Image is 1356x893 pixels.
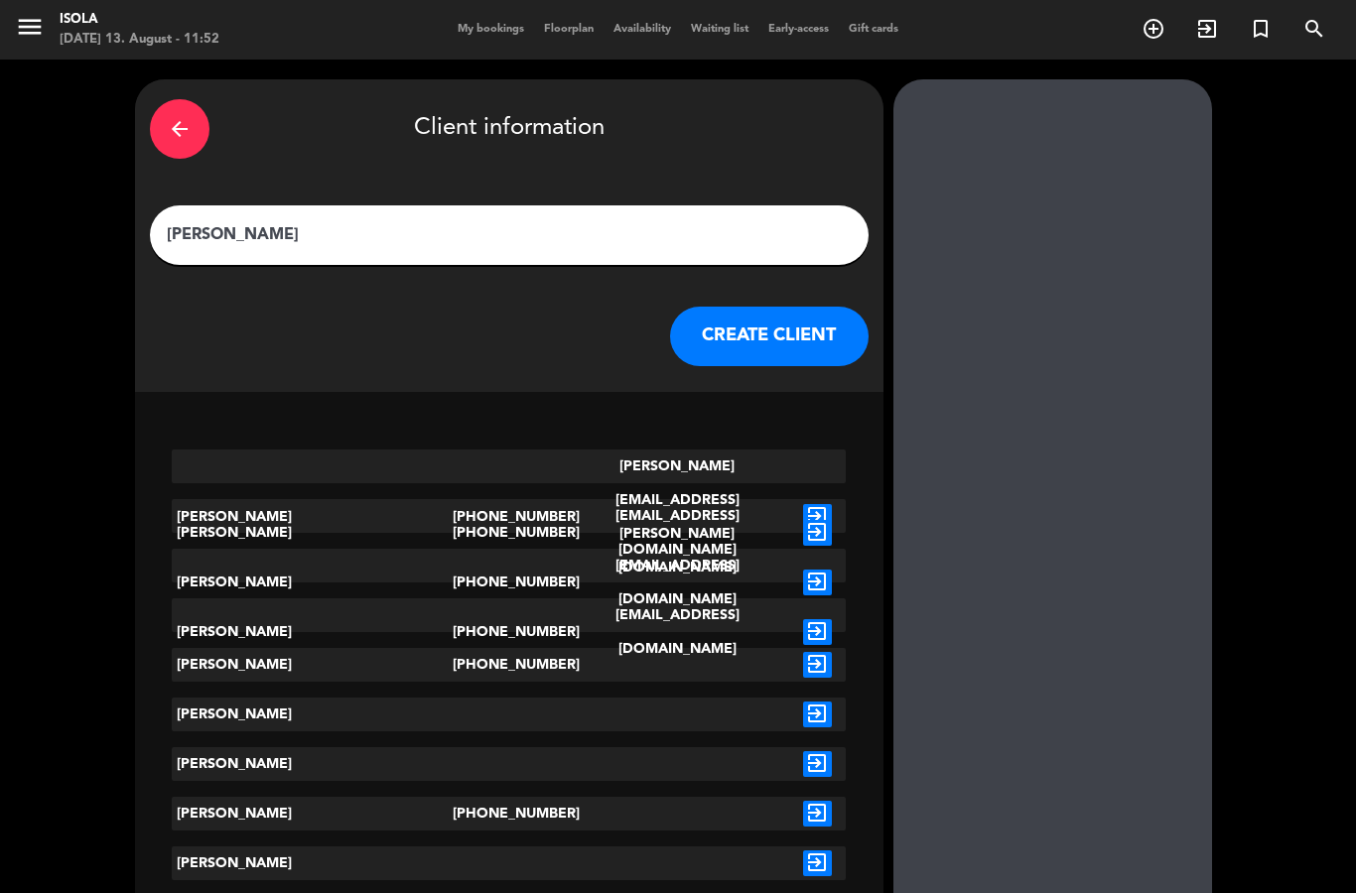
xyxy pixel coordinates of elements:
button: menu [15,12,45,49]
i: search [1302,17,1326,41]
div: [PERSON_NAME][EMAIL_ADDRESS][PERSON_NAME][DOMAIN_NAME] [565,449,789,584]
div: [PERSON_NAME] [172,598,453,666]
i: add_circle_outline [1142,17,1165,41]
div: [PHONE_NUMBER] [453,499,565,567]
div: [PERSON_NAME] [172,648,453,682]
i: exit_to_app [803,520,832,546]
i: exit_to_app [1195,17,1219,41]
div: [PHONE_NUMBER] [453,549,565,616]
i: exit_to_app [803,619,832,645]
i: exit_to_app [803,702,832,727]
span: Waiting list [681,24,758,35]
span: SEARCH [1288,12,1341,46]
i: arrow_back [168,117,192,141]
div: [PERSON_NAME] [172,698,453,731]
span: BOOK TABLE [1127,12,1180,46]
div: Isola [60,10,219,30]
div: [EMAIL_ADDRESS][DOMAIN_NAME] [565,499,789,567]
span: My bookings [448,24,534,35]
span: WALK IN [1180,12,1234,46]
input: Type name, email or phone number... [165,221,854,249]
div: Client information [150,94,869,164]
div: [PERSON_NAME] [172,797,453,830]
span: Gift cards [839,24,908,35]
div: [PERSON_NAME] [172,549,453,616]
div: [PERSON_NAME] [172,846,453,880]
span: Special reservation [1234,12,1288,46]
span: Floorplan [534,24,604,35]
i: exit_to_app [803,570,832,595]
div: [EMAIL_ADDRESS][DOMAIN_NAME] [565,549,789,616]
i: exit_to_app [803,850,832,876]
i: exit_to_app [803,801,832,827]
i: menu [15,12,45,42]
span: Early-access [758,24,839,35]
i: turned_in_not [1249,17,1273,41]
i: exit_to_app [803,751,832,777]
div: [PERSON_NAME] [172,499,453,567]
div: [DATE] 13. August - 11:52 [60,30,219,50]
div: [PERSON_NAME] [172,747,453,781]
div: [EMAIL_ADDRESS][DOMAIN_NAME] [565,598,789,666]
div: [PHONE_NUMBER] [453,598,565,666]
div: [PHONE_NUMBER] [453,449,565,584]
span: Availability [604,24,681,35]
i: exit_to_app [803,652,832,678]
div: [PHONE_NUMBER] [453,797,565,830]
button: CREATE CLIENT [670,307,869,366]
div: [PHONE_NUMBER] [453,648,565,682]
div: [PERSON_NAME] [172,449,453,584]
